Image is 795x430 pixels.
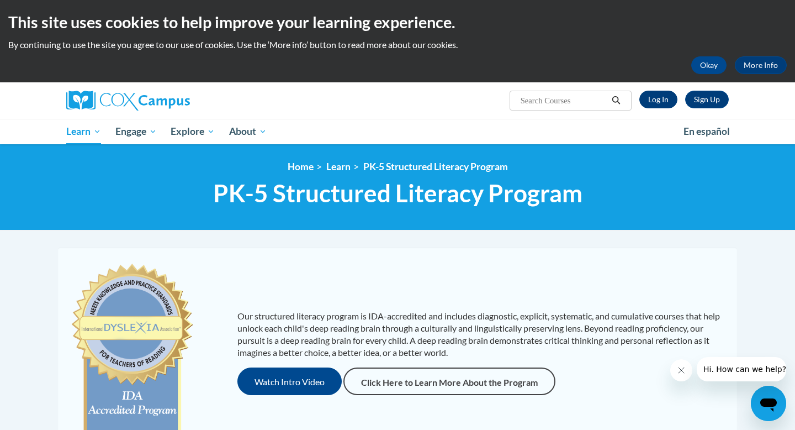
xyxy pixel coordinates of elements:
p: Our structured literacy program is IDA-accredited and includes diagnostic, explicit, systematic, ... [237,310,726,359]
a: Learn [326,161,351,172]
span: Learn [66,125,101,138]
button: Okay [691,56,727,74]
a: Register [685,91,729,108]
a: Engage [108,119,164,144]
img: Cox Campus [66,91,190,111]
span: Explore [171,125,215,138]
a: Explore [163,119,222,144]
input: Search Courses [520,94,608,107]
a: PK-5 Structured Literacy Program [363,161,508,172]
span: About [229,125,267,138]
a: Cox Campus [66,91,276,111]
iframe: Button to launch messaging window [751,386,786,421]
span: PK-5 Structured Literacy Program [213,179,582,208]
a: About [222,119,274,144]
a: Home [288,161,314,172]
a: More Info [735,56,787,74]
a: En español [676,120,737,143]
p: By continuing to use the site you agree to our use of cookies. Use the ‘More info’ button to read... [8,39,787,51]
a: Click Here to Learn More About the Program [343,368,555,395]
a: Log In [639,91,677,108]
iframe: Close message [670,359,692,381]
span: Engage [115,125,157,138]
button: Watch Intro Video [237,368,342,395]
div: Main menu [50,119,745,144]
span: En español [683,125,730,137]
a: Learn [59,119,108,144]
iframe: Message from company [697,357,786,381]
h2: This site uses cookies to help improve your learning experience. [8,11,787,33]
button: Search [608,94,624,107]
